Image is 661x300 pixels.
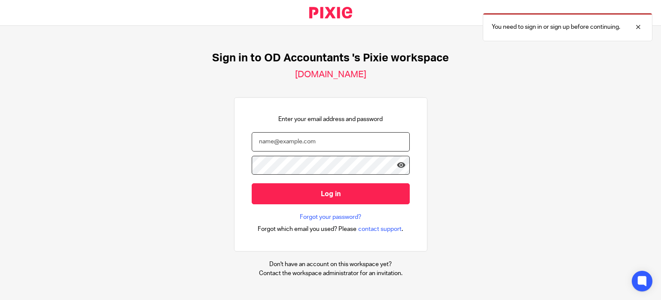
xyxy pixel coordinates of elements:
span: contact support [358,225,402,233]
h2: [DOMAIN_NAME] [295,69,366,80]
span: Forgot which email you used? Please [258,225,356,233]
p: Enter your email address and password [278,115,383,124]
a: Forgot your password? [300,213,361,221]
input: name@example.com [252,132,410,152]
div: . [258,224,403,234]
h1: Sign in to OD Accountants 's Pixie workspace [212,52,449,65]
p: Contact the workspace administrator for an invitation. [259,269,402,278]
p: Don't have an account on this workspace yet? [259,260,402,269]
p: You need to sign in or sign up before continuing. [492,23,620,31]
input: Log in [252,183,410,204]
